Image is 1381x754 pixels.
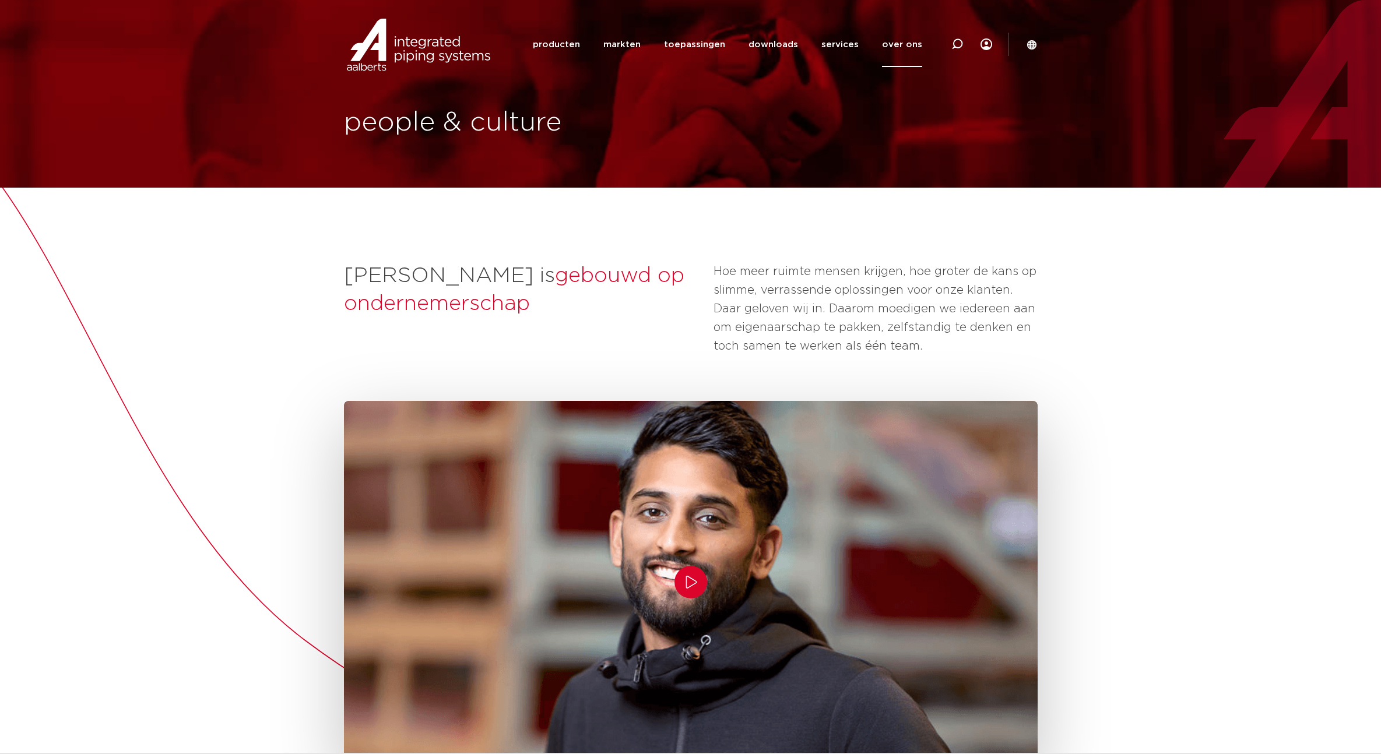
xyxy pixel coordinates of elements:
[821,22,859,67] a: services
[981,21,992,68] div: my IPS
[344,265,684,314] span: gebouwd op ondernemerschap
[603,22,641,67] a: markten
[882,22,922,67] a: over ons
[344,262,702,318] h2: [PERSON_NAME] is
[344,104,685,142] h1: people & culture
[714,262,1038,355] p: Hoe meer ruimte mensen krijgen, hoe groter de kans op slimme, verrassende oplossingen voor onze k...
[533,22,922,67] nav: Menu
[664,22,725,67] a: toepassingen
[674,566,707,598] button: Play/Pause
[749,22,798,67] a: downloads
[533,22,580,67] a: producten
